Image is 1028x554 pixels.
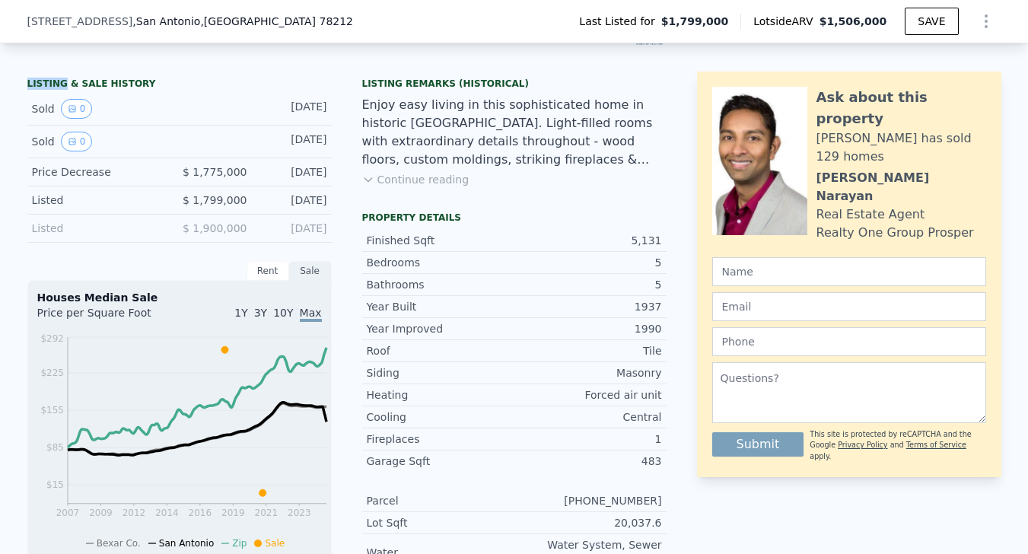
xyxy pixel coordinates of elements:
button: SAVE [905,8,958,35]
div: LISTING & SALE HISTORY [27,78,332,93]
input: Email [712,292,986,321]
div: [DATE] [259,193,327,208]
div: 5,131 [514,233,662,248]
div: Parcel [367,493,514,508]
div: Forced air unit [514,387,662,403]
div: Price per Square Foot [37,305,180,330]
button: View historical data [61,132,93,151]
div: [DATE] [259,164,327,180]
div: Bathrooms [367,277,514,292]
div: Listed [32,193,167,208]
span: Zip [232,538,247,549]
span: 3Y [254,307,267,319]
div: Roof [367,343,514,358]
div: Masonry [514,365,662,380]
tspan: 2009 [89,508,113,518]
input: Name [712,257,986,286]
div: 20,037.6 [514,515,662,530]
tspan: $225 [40,368,64,378]
div: 1937 [514,299,662,314]
div: Sold [32,132,167,151]
div: Bedrooms [367,255,514,270]
span: 1Y [234,307,247,319]
div: [DATE] [259,99,327,119]
button: View historical data [61,99,93,119]
div: Real Estate Agent [816,205,925,224]
div: [DATE] [259,221,327,236]
div: Sale [289,261,332,281]
div: 1 [514,431,662,447]
tspan: $15 [46,479,64,490]
tspan: 2014 [155,508,179,518]
div: Property details [362,212,667,224]
div: Cooling [367,409,514,425]
span: Max [300,307,322,322]
div: Price Decrease [32,164,167,180]
div: Ask about this property [816,87,986,129]
a: Terms of Service [906,441,966,449]
div: Listed [32,221,167,236]
div: Year Built [367,299,514,314]
tspan: $292 [40,333,64,344]
div: Houses Median Sale [37,290,322,305]
div: Listing Remarks (Historical) [362,78,667,90]
div: Realty One Group Prosper [816,224,974,242]
span: Lotside ARV [753,14,819,29]
div: Central [514,409,662,425]
button: Submit [712,432,804,457]
span: [STREET_ADDRESS] [27,14,133,29]
div: Heating [367,387,514,403]
a: Privacy Policy [838,441,887,449]
div: Finished Sqft [367,233,514,248]
div: 483 [514,454,662,469]
div: Rent [247,261,289,281]
span: $ 1,900,000 [183,222,247,234]
tspan: 2016 [188,508,212,518]
div: Year Improved [367,321,514,336]
span: 10Y [273,307,293,319]
input: Phone [712,327,986,356]
tspan: 2021 [254,508,278,518]
button: Show Options [971,6,1001,37]
div: Sold [32,99,167,119]
div: [PERSON_NAME] has sold 129 homes [816,129,986,166]
div: Tile [514,343,662,358]
div: [PHONE_NUMBER] [514,493,662,508]
span: Sale [265,538,285,549]
span: , San Antonio [132,14,353,29]
div: 5 [514,255,662,270]
div: Lot Sqft [367,515,514,530]
button: Continue reading [362,172,469,187]
div: Siding [367,365,514,380]
div: [DATE] [259,132,327,151]
span: Bexar Co. [97,538,141,549]
div: Enjoy easy living in this sophisticated home in historic [GEOGRAPHIC_DATA]. Light-filled rooms wi... [362,96,667,169]
div: 1990 [514,321,662,336]
span: $ 1,799,000 [183,194,247,206]
tspan: $155 [40,405,64,415]
div: This site is protected by reCAPTCHA and the Google and apply. [810,429,985,462]
tspan: 2023 [288,508,311,518]
div: 5 [514,277,662,292]
tspan: 2019 [221,508,245,518]
span: $1,799,000 [661,14,729,29]
span: San Antonio [159,538,215,549]
div: Garage Sqft [367,454,514,469]
div: [PERSON_NAME] Narayan [816,169,986,205]
tspan: 2012 [122,508,145,518]
span: , [GEOGRAPHIC_DATA] 78212 [200,15,353,27]
span: Last Listed for [579,14,660,29]
tspan: $85 [46,442,64,453]
span: $1,506,000 [820,15,887,27]
span: $ 1,775,000 [183,166,247,178]
tspan: 2007 [56,508,79,518]
div: Fireplaces [367,431,514,447]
